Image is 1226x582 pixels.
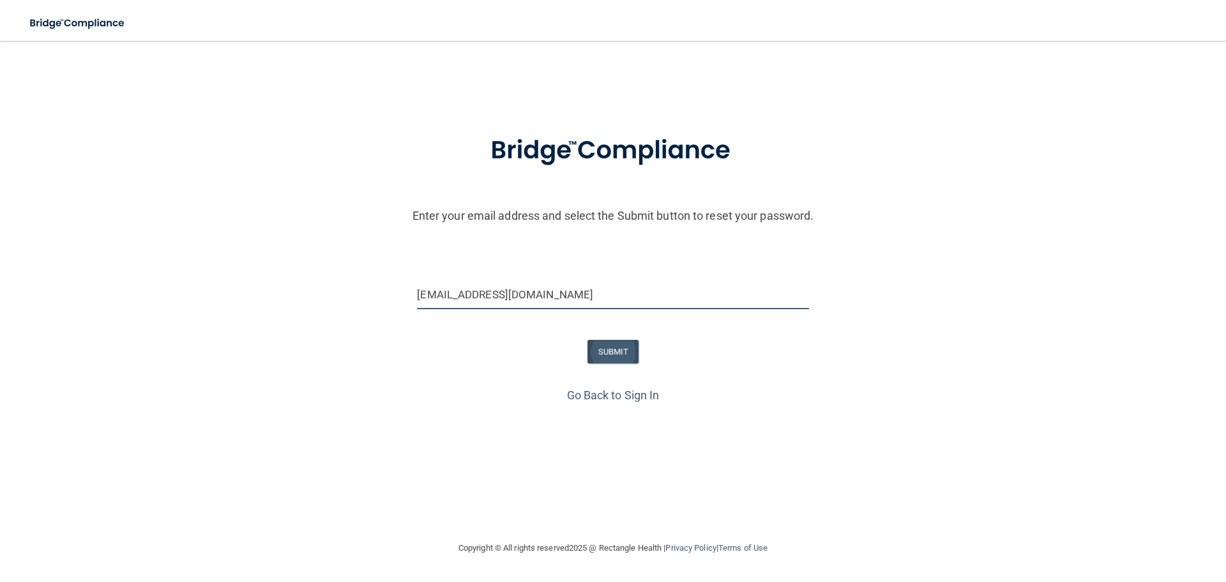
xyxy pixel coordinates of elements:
a: Terms of Use [718,543,768,553]
a: Privacy Policy [665,543,716,553]
div: Copyright © All rights reserved 2025 @ Rectangle Health | | [380,528,846,569]
a: Go Back to Sign In [567,388,660,402]
img: bridge_compliance_login_screen.278c3ca4.svg [19,10,137,36]
img: bridge_compliance_login_screen.278c3ca4.svg [464,118,762,184]
button: SUBMIT [587,340,639,364]
input: Email [417,280,808,309]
